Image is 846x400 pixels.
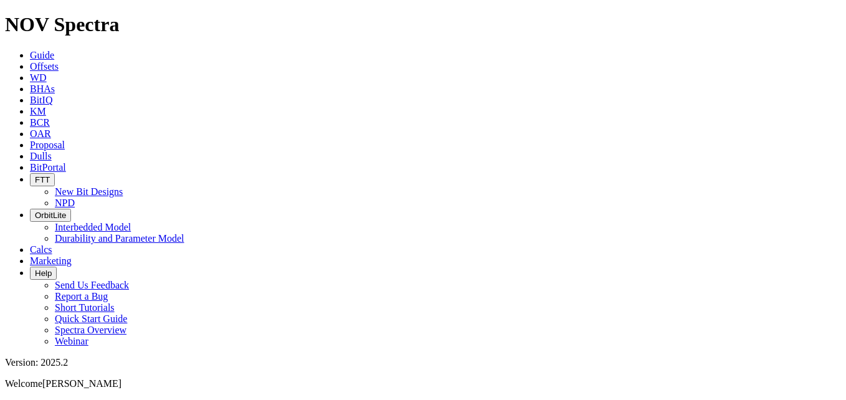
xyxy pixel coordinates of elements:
[55,291,108,302] a: Report a Bug
[35,175,50,184] span: FTT
[55,302,115,313] a: Short Tutorials
[30,173,55,186] button: FTT
[55,222,131,232] a: Interbedded Model
[30,72,47,83] a: WD
[30,128,51,139] a: OAR
[30,83,55,94] a: BHAs
[55,280,129,290] a: Send Us Feedback
[5,357,841,368] div: Version: 2025.2
[55,336,88,346] a: Webinar
[30,106,46,117] a: KM
[55,186,123,197] a: New Bit Designs
[35,269,52,278] span: Help
[30,244,52,255] a: Calcs
[30,140,65,150] a: Proposal
[5,13,841,36] h1: NOV Spectra
[30,117,50,128] a: BCR
[55,198,75,208] a: NPD
[30,50,54,60] a: Guide
[30,151,52,161] a: Dulls
[55,233,184,244] a: Durability and Parameter Model
[30,162,66,173] a: BitPortal
[5,378,841,389] p: Welcome
[30,95,52,105] a: BitIQ
[30,61,59,72] a: Offsets
[35,211,66,220] span: OrbitLite
[42,378,121,389] span: [PERSON_NAME]
[30,267,57,280] button: Help
[30,255,72,266] a: Marketing
[55,325,126,335] a: Spectra Overview
[55,313,127,324] a: Quick Start Guide
[30,209,71,222] button: OrbitLite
